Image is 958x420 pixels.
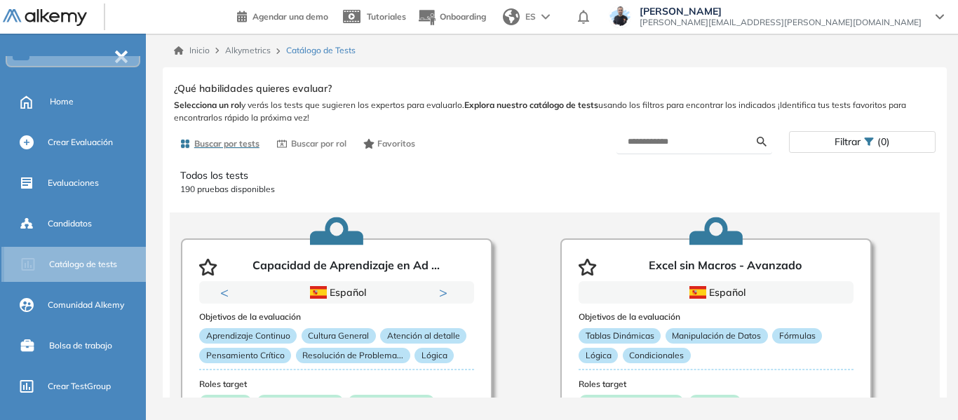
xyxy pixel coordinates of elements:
p: Manipulación de Datos [666,328,768,344]
b: Explora nuestro catálogo de tests [464,100,598,110]
span: Bolsa de trabajo [49,339,112,352]
span: Alkymetrics [225,45,271,55]
div: Español [249,285,424,300]
p: Comercial [689,395,741,410]
span: Filtrar [835,132,861,152]
span: Buscar por tests [194,137,259,150]
span: [PERSON_NAME][EMAIL_ADDRESS][PERSON_NAME][DOMAIN_NAME] [640,17,922,28]
span: ES [525,11,536,23]
span: Catálogo de tests [49,258,117,271]
a: Inicio [174,44,210,57]
h3: Roles target [199,379,474,389]
div: Widget de chat [888,353,958,420]
p: Comercial [199,395,252,410]
p: Aprendizaje Continuo [199,328,297,344]
a: Agendar una demo [237,7,328,24]
button: Onboarding [417,2,486,32]
span: Crear Evaluación [48,136,113,149]
span: Crear TestGroup [48,380,111,393]
b: Selecciona un rol [174,100,241,110]
span: Comunidad Alkemy [48,299,124,311]
span: Buscar por rol [291,137,346,150]
p: Tablas Dinámicas [579,328,661,344]
img: ESP [689,286,706,299]
span: Catálogo de Tests [286,44,356,57]
span: Home [50,95,74,108]
iframe: Chat Widget [888,353,958,420]
p: Todos los tests [180,168,929,183]
p: Fórmulas [772,328,822,344]
p: Lógica [579,348,618,363]
img: Logo [3,9,87,27]
p: 190 pruebas disponibles [180,183,929,196]
span: y verás los tests que sugieren los expertos para evaluarlo. usando los filtros para encontrar los... [174,99,936,124]
p: Administrativo y Gesti... [579,395,684,410]
h3: Objetivos de la evaluación [199,312,474,322]
p: Cultura General [302,328,376,344]
h3: Roles target [579,379,854,389]
img: world [503,8,520,25]
span: Tutoriales [367,11,406,22]
p: Excel sin Macros - Avanzado [649,259,802,276]
p: Capacidad de Aprendizaje en Ad ... [252,259,440,276]
span: ¿Qué habilidades quieres evaluar? [174,81,332,96]
img: arrow [541,14,550,20]
h3: Objetivos de la evaluación [579,312,854,322]
div: Español [628,285,804,300]
p: Resolución de Problema... [296,348,410,363]
span: [PERSON_NAME] [640,6,922,17]
p: Lógica [414,348,454,363]
img: ESP [310,286,327,299]
span: (0) [877,132,890,152]
button: Previous [220,285,234,299]
p: Condicionales [623,348,691,363]
p: Pensamiento Crítico [199,348,291,363]
button: Buscar por rol [271,132,352,156]
button: Favoritos [358,132,421,156]
p: Atención al Cliente [348,395,435,410]
span: Onboarding [440,11,486,22]
p: Atención al detalle [380,328,466,344]
span: Favoritos [377,137,415,150]
p: Atención al Cliente [257,395,344,410]
span: Candidatos [48,217,92,230]
button: Next [439,285,453,299]
span: Agendar una demo [252,11,328,22]
button: 2 [342,304,353,306]
button: Buscar por tests [174,132,265,156]
span: Evaluaciones [48,177,99,189]
button: 1 [320,304,337,306]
